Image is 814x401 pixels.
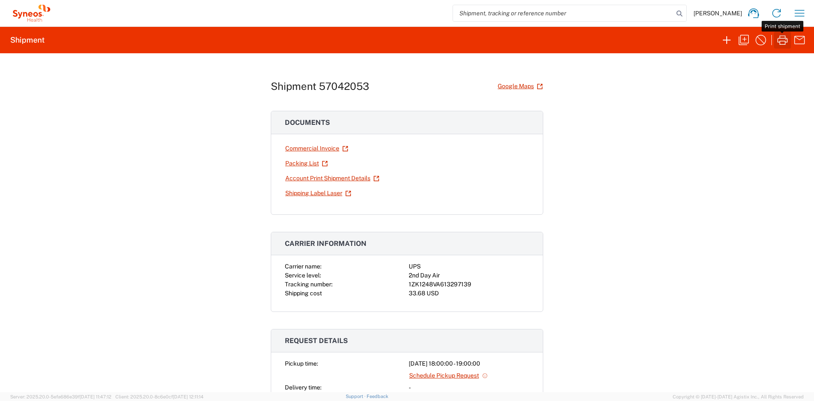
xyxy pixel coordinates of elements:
[115,394,203,399] span: Client: 2025.20.0-8c6e0cf
[409,359,529,368] div: [DATE] 18:00:00 - 19:00:00
[285,171,380,186] a: Account Print Shipment Details
[673,393,804,401] span: Copyright © [DATE]-[DATE] Agistix Inc., All Rights Reserved
[285,272,321,279] span: Service level:
[285,118,330,127] span: Documents
[285,290,322,297] span: Shipping cost
[409,368,488,383] a: Schedule Pickup Request
[346,394,367,399] a: Support
[80,394,112,399] span: [DATE] 11:47:12
[409,262,529,271] div: UPS
[409,271,529,280] div: 2nd Day Air
[409,280,529,289] div: 1ZK1248VA613297139
[409,289,529,298] div: 33.68 USD
[285,337,348,345] span: Request details
[367,394,388,399] a: Feedback
[285,360,318,367] span: Pickup time:
[497,79,543,94] a: Google Maps
[285,141,349,156] a: Commercial Invoice
[285,156,328,171] a: Packing List
[285,186,352,201] a: Shipping Label Laser
[173,394,203,399] span: [DATE] 12:11:14
[694,9,742,17] span: [PERSON_NAME]
[285,281,332,288] span: Tracking number:
[10,35,45,45] h2: Shipment
[285,263,321,270] span: Carrier name:
[409,383,529,392] div: -
[285,384,321,391] span: Delivery time:
[285,239,367,248] span: Carrier information
[10,394,112,399] span: Server: 2025.20.0-5efa686e39f
[271,80,369,92] h1: Shipment 57042053
[453,5,674,21] input: Shipment, tracking or reference number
